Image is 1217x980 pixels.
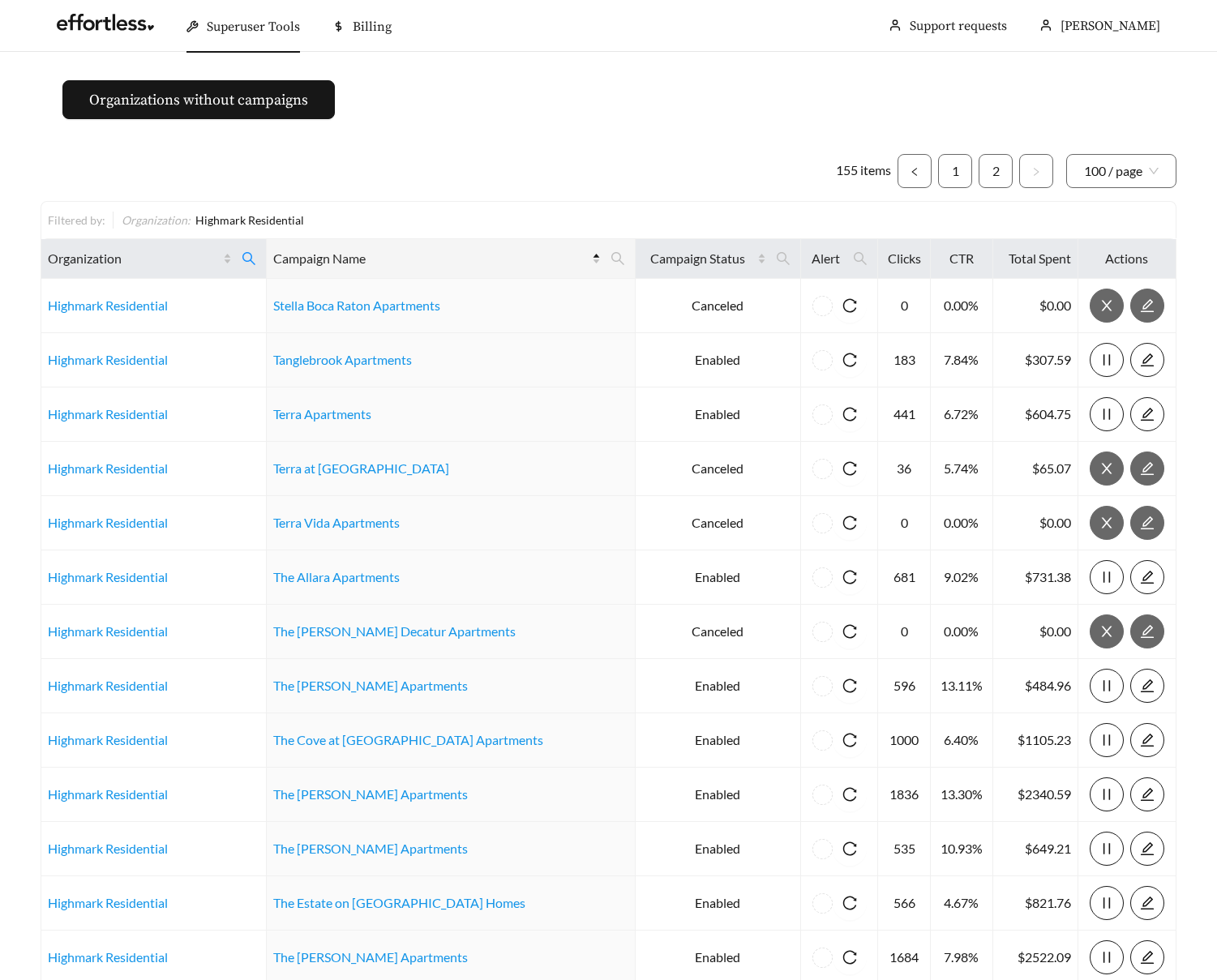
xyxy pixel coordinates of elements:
[636,442,801,496] td: Canceled
[48,678,168,693] a: Highmark Residential
[931,550,993,605] td: 9.02%
[1130,397,1164,431] button: edit
[833,669,867,703] button: reload
[833,289,867,323] button: reload
[1130,940,1164,974] button: edit
[1091,950,1123,965] span: pause
[1091,678,1123,693] span: pause
[931,496,993,550] td: 0.00%
[993,387,1078,442] td: $604.75
[931,442,993,496] td: 5.74%
[636,496,801,550] td: Canceled
[931,768,993,822] td: 13.30%
[878,659,931,713] td: 596
[273,297,440,313] a: Stella Boca Raton Apartments
[1090,343,1124,377] button: pause
[636,387,801,442] td: Enabled
[1130,786,1164,802] a: edit
[1130,352,1164,367] a: edit
[878,442,931,496] td: 36
[48,895,168,910] a: Highmark Residential
[48,732,168,747] a: Highmark Residential
[1090,397,1124,431] button: pause
[931,605,993,659] td: 0.00%
[833,950,867,965] span: reload
[636,605,801,659] td: Canceled
[604,246,632,272] span: search
[833,451,867,486] button: reload
[1130,515,1164,530] a: edit
[993,442,1078,496] td: $65.07
[48,460,168,476] a: Highmark Residential
[1031,167,1041,177] span: right
[1130,451,1164,486] button: edit
[1090,832,1124,866] button: pause
[273,732,543,747] a: The Cove at [GEOGRAPHIC_DATA] Apartments
[1091,787,1123,802] span: pause
[273,949,468,965] a: The [PERSON_NAME] Apartments
[833,787,867,802] span: reload
[1090,777,1124,811] button: pause
[853,251,868,266] span: search
[833,723,867,757] button: reload
[1130,343,1164,377] button: edit
[993,239,1078,279] th: Total Spent
[1131,787,1163,802] span: edit
[273,249,588,268] span: Campaign Name
[1061,18,1160,34] span: [PERSON_NAME]
[273,515,400,530] a: Terra Vida Apartments
[910,18,1007,34] a: Support requests
[993,605,1078,659] td: $0.00
[833,896,867,910] span: reload
[878,279,931,333] td: 0
[833,678,867,693] span: reload
[808,249,844,268] span: Alert
[273,406,371,422] a: Terra Apartments
[1130,506,1164,540] button: edit
[48,786,168,802] a: Highmark Residential
[931,333,993,387] td: 7.84%
[1130,460,1164,476] a: edit
[931,713,993,768] td: 6.40%
[48,406,168,422] a: Highmark Residential
[1130,623,1164,639] a: edit
[898,154,932,188] li: Previous Page
[235,246,263,272] span: search
[642,249,754,268] span: Campaign Status
[833,733,867,747] span: reload
[1090,560,1124,594] button: pause
[636,876,801,931] td: Enabled
[979,155,1012,187] a: 2
[48,352,168,367] a: Highmark Residential
[636,659,801,713] td: Enabled
[1130,841,1164,856] a: edit
[1091,570,1123,584] span: pause
[48,212,113,229] div: Filtered by:
[636,279,801,333] td: Canceled
[89,89,308,111] span: Organizations without campaigns
[833,940,867,974] button: reload
[931,279,993,333] td: 0.00%
[836,154,891,188] li: 155 items
[273,786,468,802] a: The [PERSON_NAME] Apartments
[833,407,867,422] span: reload
[931,659,993,713] td: 13.11%
[1019,154,1053,188] li: Next Page
[769,246,797,272] span: search
[636,333,801,387] td: Enabled
[878,876,931,931] td: 566
[931,387,993,442] td: 6.72%
[1091,841,1123,856] span: pause
[833,614,867,648] button: reload
[833,516,867,530] span: reload
[833,841,867,856] span: reload
[833,397,867,431] button: reload
[878,768,931,822] td: 1836
[273,841,468,856] a: The [PERSON_NAME] Apartments
[1131,407,1163,422] span: edit
[1090,886,1124,920] button: pause
[48,569,168,584] a: Highmark Residential
[1130,289,1164,323] button: edit
[1130,949,1164,965] a: edit
[1131,353,1163,367] span: edit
